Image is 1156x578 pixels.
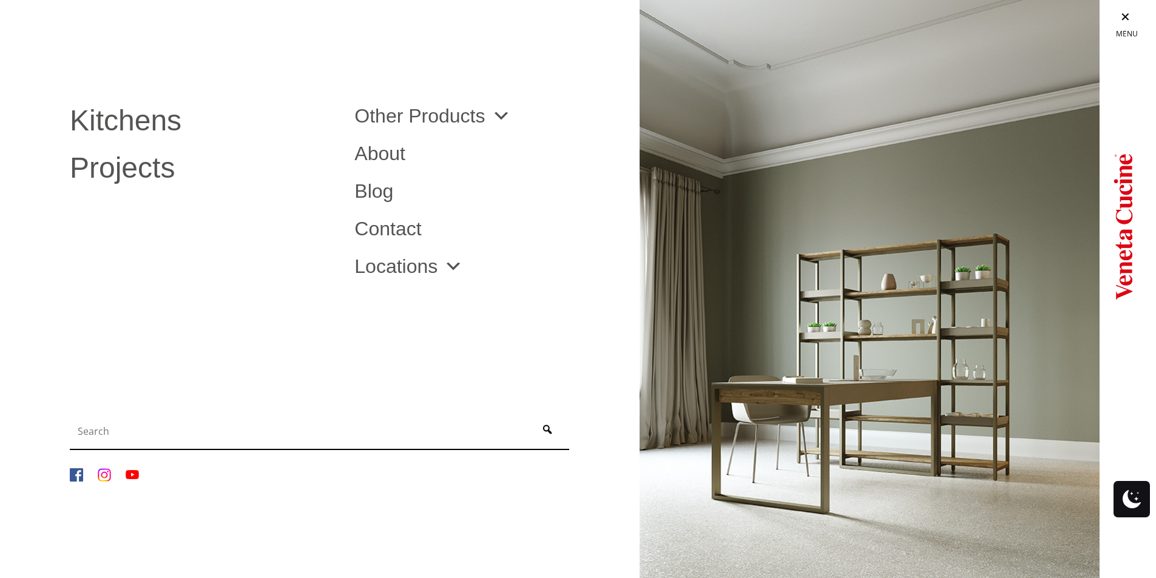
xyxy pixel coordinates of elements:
[70,153,336,183] a: Projects
[98,468,111,482] img: Instagram
[1114,146,1133,304] img: Logo
[70,468,83,482] img: Facebook
[354,219,621,238] a: Contact
[126,468,139,482] img: YouTube
[354,257,463,276] a: Locations
[354,144,621,163] a: About
[354,181,621,201] a: Blog
[354,106,510,126] a: Other Products
[73,419,529,443] input: Search
[70,106,336,135] a: Kitchens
